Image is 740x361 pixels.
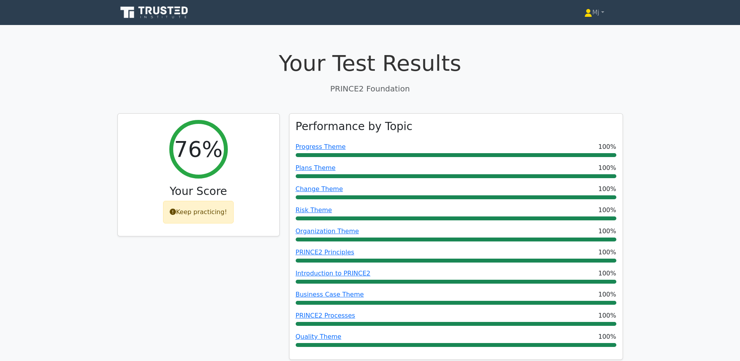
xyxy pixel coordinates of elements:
a: Quality Theme [296,333,341,340]
a: Progress Theme [296,143,346,150]
div: Keep practicing! [163,201,234,223]
h2: 76% [174,136,222,162]
a: Organization Theme [296,227,359,235]
span: 100% [598,290,616,299]
h1: Your Test Results [117,50,623,76]
span: 100% [598,269,616,278]
a: PRINCE2 Processes [296,312,355,319]
a: Change Theme [296,185,343,193]
a: Risk Theme [296,206,332,214]
a: Introduction to PRINCE2 [296,270,371,277]
span: 100% [598,311,616,320]
h3: Performance by Topic [296,120,413,133]
a: Plans Theme [296,164,336,172]
a: Business Case Theme [296,291,364,298]
p: PRINCE2 Foundation [117,83,623,95]
span: 100% [598,248,616,257]
span: 100% [598,163,616,173]
a: Mj [566,5,623,20]
span: 100% [598,142,616,152]
h3: Your Score [124,185,273,198]
span: 100% [598,332,616,341]
span: 100% [598,184,616,194]
a: PRINCE2 Principles [296,248,355,256]
span: 100% [598,227,616,236]
span: 100% [598,206,616,215]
